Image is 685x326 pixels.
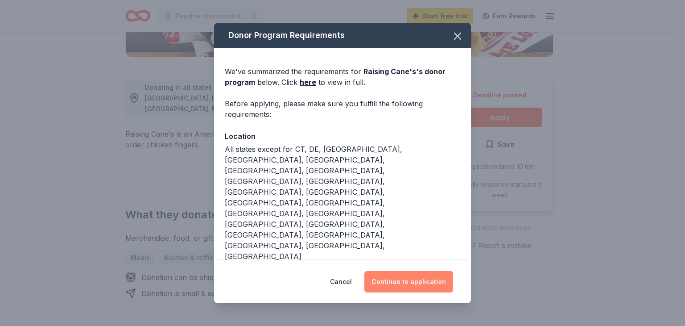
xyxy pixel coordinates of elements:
button: Continue to application [364,271,453,293]
a: here [300,77,316,88]
div: Donor Program Requirements [214,23,471,48]
button: Cancel [330,271,352,293]
div: Location [225,130,460,142]
div: We've summarized the requirements for below. Click to view in full. [225,66,460,88]
div: Before applying, please make sure you fulfill the following requirements: [225,98,460,120]
div: All states except for CT, DE, [GEOGRAPHIC_DATA], [GEOGRAPHIC_DATA], [GEOGRAPHIC_DATA], [GEOGRAPHI... [225,144,460,262]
